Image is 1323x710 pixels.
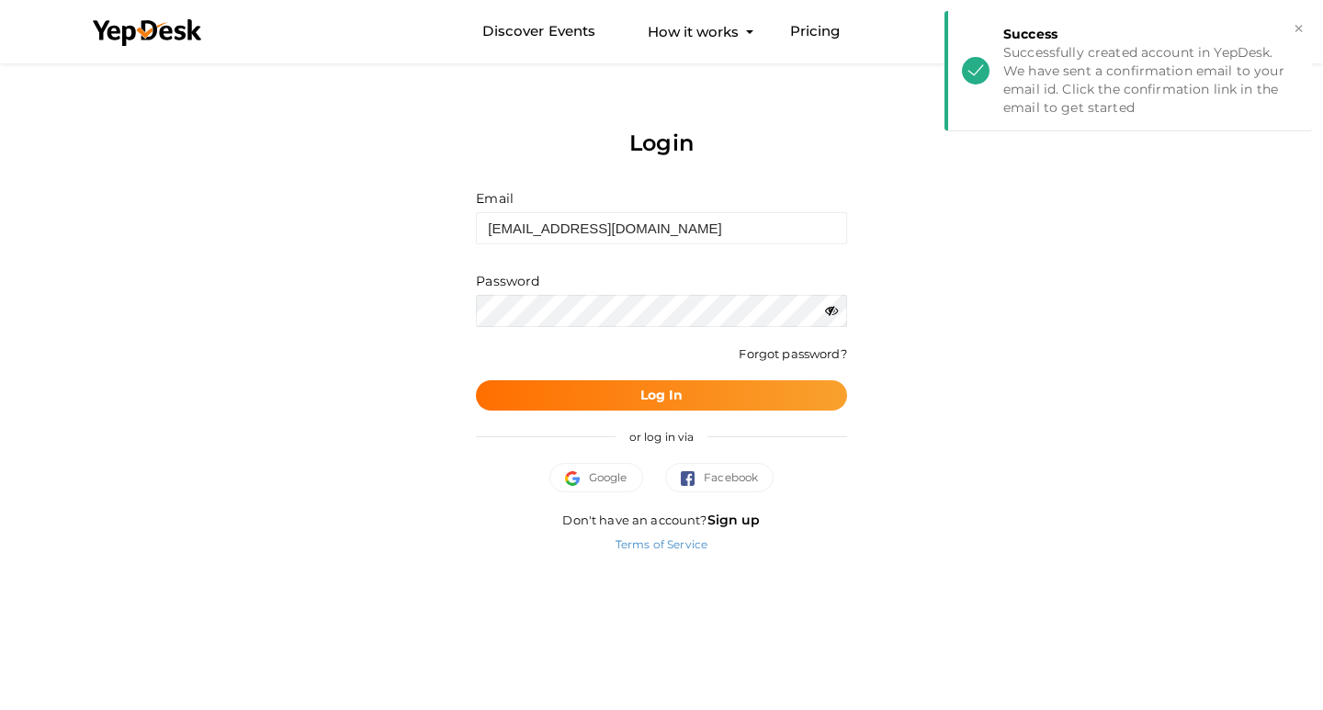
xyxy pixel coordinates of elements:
[681,471,705,486] img: facebook.svg
[790,15,841,49] a: Pricing
[616,537,707,551] a: Terms of Service
[549,463,643,492] button: Google
[681,468,759,487] span: Facebook
[565,471,589,486] img: google.svg
[565,468,628,487] span: Google
[476,380,846,411] button: Log In
[707,512,761,528] a: Sign up
[476,212,846,244] input: ex: some@example.com
[476,272,539,290] label: Password
[562,513,760,527] span: Don't have an account?
[476,189,514,208] label: Email
[1003,43,1298,117] div: Successfully created account in YepDesk. We have sent a confirmation email to your email id. Clic...
[482,15,595,49] a: Discover Events
[476,98,846,188] div: Login
[642,15,744,49] button: How it works
[665,463,775,492] button: Facebook
[739,346,846,361] a: Forgot password?
[616,416,708,457] span: or log in via
[1293,18,1305,39] button: ×
[1003,25,1298,43] div: Success
[640,387,684,403] b: Log In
